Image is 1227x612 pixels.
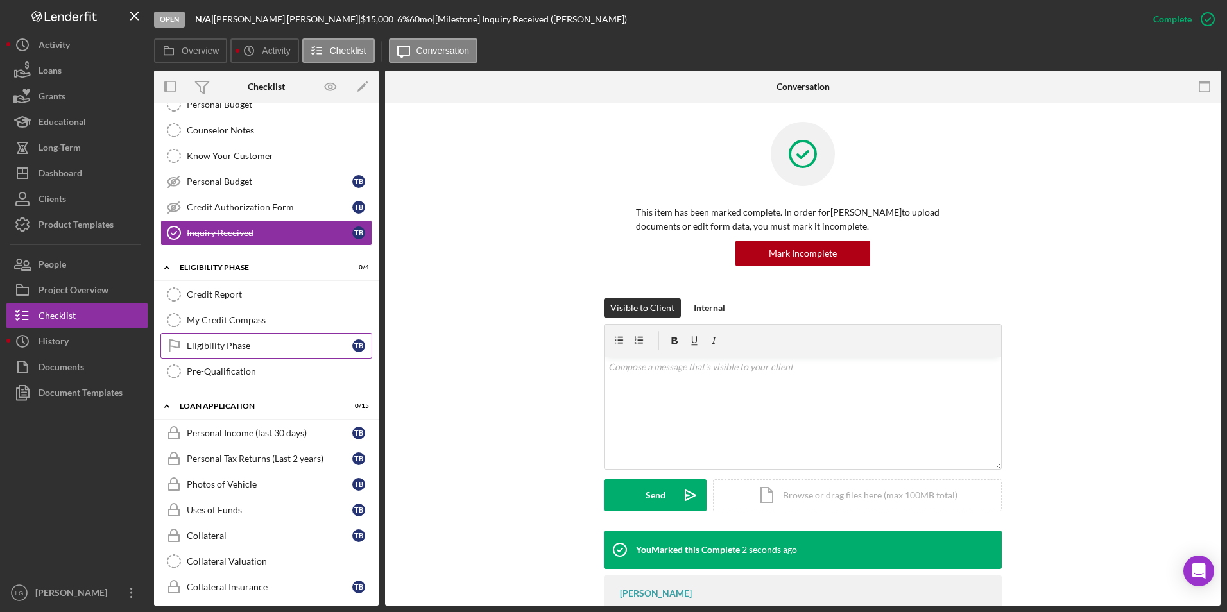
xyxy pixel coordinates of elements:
div: Checklist [39,303,76,332]
div: Educational [39,109,86,138]
div: Credit Report [187,289,372,300]
div: Photos of Vehicle [187,479,352,489]
a: Eligibility PhaseTB [160,333,372,359]
div: T B [352,529,365,542]
button: Visible to Client [604,298,681,318]
div: Counselor Notes [187,125,372,135]
label: Overview [182,46,219,56]
button: Send [604,479,707,511]
div: T B [352,201,365,214]
div: Eligibility Phase [180,264,337,271]
div: You Marked this Complete [636,545,740,555]
div: Loan Application [180,402,337,410]
button: Overview [154,38,227,63]
div: Collateral Insurance [187,582,352,592]
label: Activity [262,46,290,56]
button: Conversation [389,38,478,63]
div: Loans [39,58,62,87]
button: Activity [6,32,148,58]
div: My Credit Compass [187,315,372,325]
div: 0 / 15 [346,402,369,410]
p: This item has been marked complete. In order for [PERSON_NAME] to upload documents or edit form d... [636,205,970,234]
div: Pre-Qualification [187,366,372,377]
a: Personal Budget [160,92,372,117]
a: Collateral InsuranceTB [160,574,372,600]
label: Conversation [416,46,470,56]
div: Visible to Client [610,298,674,318]
div: Personal Tax Returns (Last 2 years) [187,454,352,464]
div: Inquiry Received [187,228,352,238]
label: Checklist [330,46,366,56]
button: Long-Term [6,135,148,160]
div: T B [352,226,365,239]
div: Documents [39,354,84,383]
a: Know Your Customer [160,143,372,169]
button: Internal [687,298,732,318]
div: Document Templates [39,380,123,409]
div: T B [352,427,365,439]
div: [PERSON_NAME] [32,580,116,609]
button: People [6,251,148,277]
div: Activity [39,32,70,61]
div: | [Milestone] Inquiry Received ([PERSON_NAME]) [433,14,627,24]
div: Eligibility Phase [187,341,352,351]
div: Clients [39,186,66,215]
div: [PERSON_NAME] [PERSON_NAME] | [214,14,361,24]
button: LG[PERSON_NAME] [6,580,148,606]
a: My Credit Compass [160,307,372,333]
div: People [39,251,66,280]
b: N/A [195,13,211,24]
a: Loans [6,58,148,83]
button: Documents [6,354,148,380]
div: Personal Budget [187,176,352,187]
div: Complete [1153,6,1192,32]
a: Credit Report [160,282,372,307]
div: T B [352,175,365,188]
button: History [6,328,148,354]
a: Collateral Valuation [160,548,372,574]
button: Activity [230,38,298,63]
a: Credit Authorization FormTB [160,194,372,220]
div: Project Overview [39,277,108,306]
div: 0 / 4 [346,264,369,271]
div: Know Your Customer [187,151,372,161]
button: Checklist [6,303,148,328]
div: Open [154,12,185,28]
time: 2025-09-09 16:18 [742,545,797,555]
a: Grants [6,83,148,109]
div: Personal Income (last 30 days) [187,428,352,438]
text: LG [15,590,24,597]
div: Collateral Valuation [187,556,372,566]
button: Mark Incomplete [735,241,870,266]
div: Grants [39,83,65,112]
a: Photos of VehicleTB [160,472,372,497]
div: | [195,14,214,24]
div: T B [352,504,365,516]
div: T B [352,452,365,465]
div: Credit Authorization Form [187,202,352,212]
div: Mark Incomplete [769,241,837,266]
button: Document Templates [6,380,148,405]
div: T B [352,581,365,593]
div: History [39,328,69,357]
div: Product Templates [39,212,114,241]
div: 60 mo [409,14,433,24]
a: Educational [6,109,148,135]
a: CollateralTB [160,523,372,548]
div: 6 % [397,14,409,24]
div: [PERSON_NAME] [620,588,692,599]
button: Clients [6,186,148,212]
div: Internal [694,298,725,318]
a: Product Templates [6,212,148,237]
a: Personal Tax Returns (Last 2 years)TB [160,446,372,472]
button: Checklist [302,38,375,63]
a: Inquiry ReceivedTB [160,220,372,246]
div: Send [646,479,665,511]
